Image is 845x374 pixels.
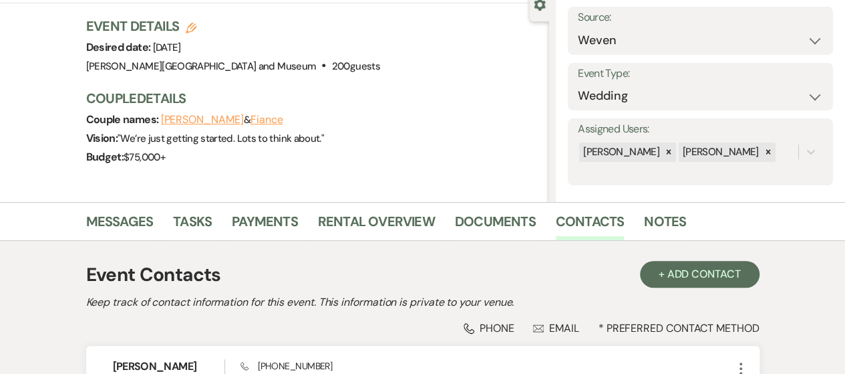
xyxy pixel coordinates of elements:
h2: Keep track of contact information for this event. This information is private to your venue. [86,294,759,310]
button: [PERSON_NAME] [161,114,244,125]
div: * Preferred Contact Method [86,321,759,335]
span: [DATE] [153,41,181,54]
a: Tasks [173,211,212,240]
div: [PERSON_NAME] [579,143,661,162]
a: Notes [644,211,686,240]
span: [PERSON_NAME][GEOGRAPHIC_DATA] and Museum [86,60,317,73]
span: Couple names: [86,112,161,126]
span: Budget: [86,150,124,164]
span: Desired date: [86,40,153,54]
a: Documents [455,211,536,240]
h1: Event Contacts [86,261,221,289]
a: Rental Overview [318,211,435,240]
span: & [161,113,283,126]
label: Source: [578,8,823,27]
span: 200 guests [332,60,380,73]
div: Email [533,321,579,335]
span: " We’re just getting started. Lots to think about. " [118,132,324,145]
button: Fiance [250,114,283,125]
span: [PHONE_NUMBER] [240,360,332,372]
label: Event Type: [578,64,823,84]
div: [PERSON_NAME] [679,143,761,162]
a: Messages [86,211,154,240]
div: Phone [464,321,514,335]
h3: Couple Details [86,89,536,108]
label: Assigned Users: [578,120,823,139]
span: Vision: [86,131,118,145]
a: Contacts [556,211,625,240]
h3: Event Details [86,17,380,35]
button: + Add Contact [640,261,759,288]
h6: [PERSON_NAME] [113,359,224,374]
span: $75,000+ [124,151,165,164]
a: Payments [232,211,298,240]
